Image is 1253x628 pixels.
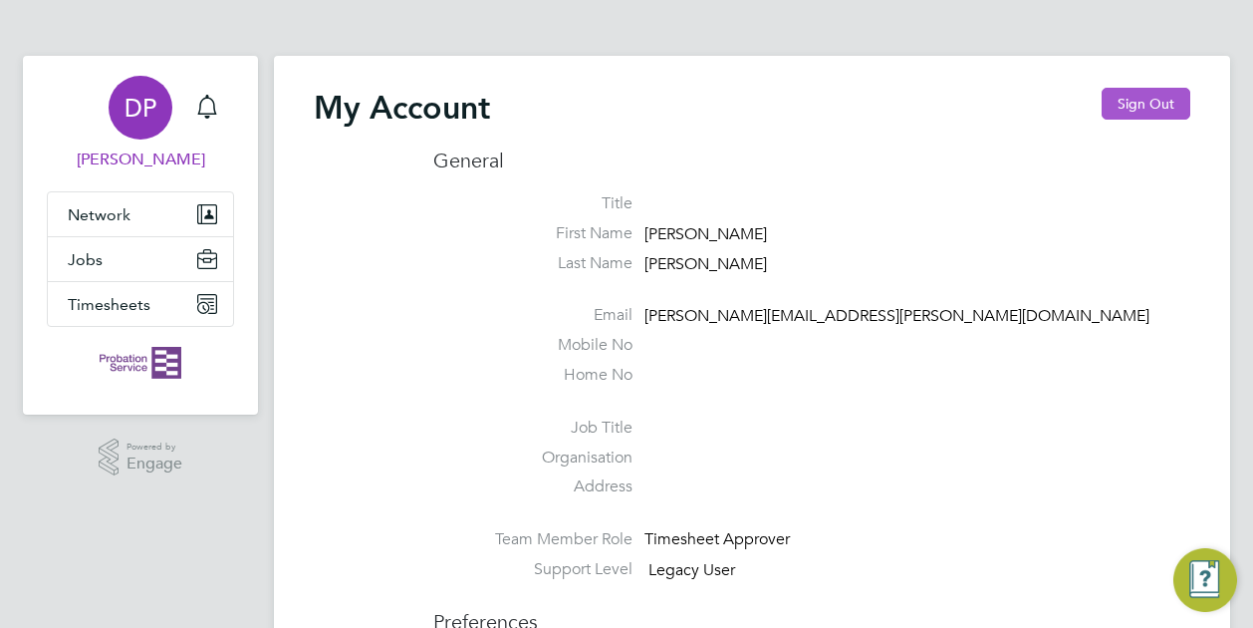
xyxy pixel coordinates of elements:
[47,347,234,379] a: Go to home page
[433,253,632,274] label: Last Name
[100,347,180,379] img: probationservice-logo-retina.png
[644,254,767,274] span: [PERSON_NAME]
[68,295,150,314] span: Timesheets
[23,56,258,415] nav: Main navigation
[433,193,632,214] label: Title
[433,476,632,497] label: Address
[126,439,182,456] span: Powered by
[433,148,1190,173] h3: General
[125,95,156,121] span: DP
[1102,88,1190,120] button: Sign Out
[433,335,632,356] label: Mobile No
[1173,548,1237,612] button: Engage Resource Center
[644,224,767,244] span: [PERSON_NAME]
[433,418,632,439] label: Job Title
[47,76,234,171] a: DP[PERSON_NAME]
[126,456,182,472] span: Engage
[47,148,234,171] span: Daniel Paul
[48,192,233,236] button: Network
[48,237,233,281] button: Jobs
[68,205,130,224] span: Network
[644,529,834,550] div: Timesheet Approver
[433,448,632,469] label: Organisation
[648,560,735,580] span: Legacy User
[68,250,103,269] span: Jobs
[48,282,233,326] button: Timesheets
[433,223,632,244] label: First Name
[644,307,1149,327] span: [PERSON_NAME][EMAIL_ADDRESS][PERSON_NAME][DOMAIN_NAME]
[433,529,632,550] label: Team Member Role
[314,88,490,128] h2: My Account
[433,305,632,326] label: Email
[433,365,632,386] label: Home No
[99,439,183,476] a: Powered byEngage
[433,559,632,580] label: Support Level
